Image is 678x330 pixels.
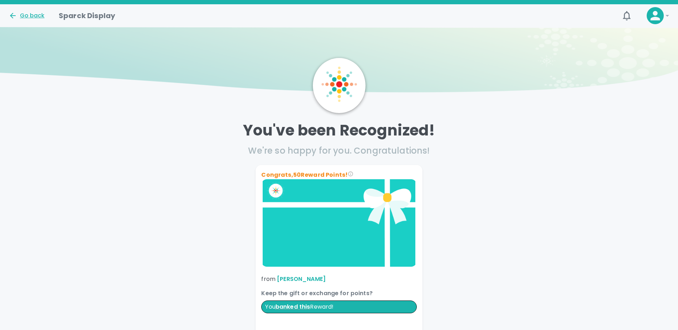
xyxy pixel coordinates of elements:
[9,11,44,20] button: Go back
[261,289,416,298] p: Keep the gift or exchange for points?
[261,275,416,283] p: from
[59,10,115,21] h1: Sparck Display
[321,66,357,102] img: Sparck logo
[275,303,310,311] span: You banked this reward. This reward amount was already added to your wallet balance
[261,300,416,313] p: You Reward!
[348,171,353,177] svg: Congrats on your reward! You can either redeem the total reward points for something else with th...
[261,179,416,266] img: Brand logo
[261,171,416,179] p: Congrats, 50 Reward Points!
[277,275,326,283] a: [PERSON_NAME]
